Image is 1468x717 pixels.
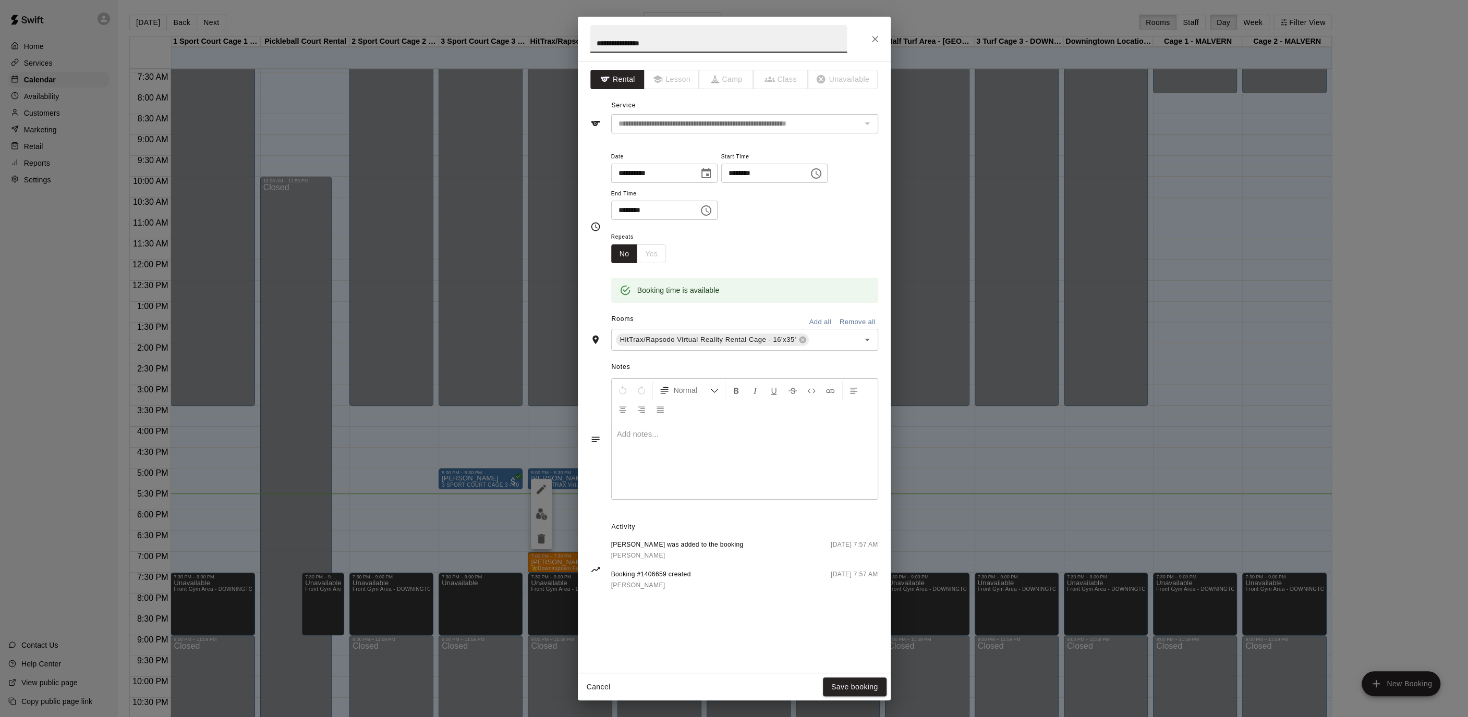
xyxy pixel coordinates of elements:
[721,150,828,164] span: Start Time
[784,381,802,400] button: Format Strikethrough
[831,570,878,591] span: [DATE] 7:57 AM
[611,187,718,201] span: End Time
[611,540,744,550] span: [PERSON_NAME] was added to the booking
[754,70,808,89] span: The type of an existing booking cannot be changed
[611,550,744,561] a: [PERSON_NAME]
[651,400,669,418] button: Justify Align
[611,230,675,244] span: Repeats
[803,381,820,400] button: Insert Code
[611,244,638,264] button: No
[590,564,601,575] svg: Activity
[746,381,764,400] button: Format Italics
[633,381,650,400] button: Redo
[611,114,878,133] div: The service of an existing booking cannot be changed
[860,332,875,347] button: Open
[633,400,650,418] button: Right Align
[645,70,699,89] span: The type of an existing booking cannot be changed
[611,570,691,580] span: Booking #1406659 created
[614,400,632,418] button: Center Align
[727,381,745,400] button: Format Bold
[696,163,717,184] button: Choose date, selected date is Sep 9, 2025
[699,70,754,89] span: The type of an existing booking cannot be changed
[637,281,720,300] div: Booking time is available
[611,102,636,109] span: Service
[808,70,878,89] span: The type of an existing booking cannot be changed
[831,540,878,561] span: [DATE] 7:57 AM
[590,335,601,345] svg: Rooms
[655,381,723,400] button: Formatting Options
[611,244,666,264] div: outlined button group
[765,381,783,400] button: Format Underline
[611,359,878,376] span: Notes
[616,335,800,345] span: HitTrax/Rapsodo Virtual Reality Rental Cage - 16'x35'
[823,677,887,697] button: Save booking
[611,552,665,559] span: [PERSON_NAME]
[611,519,878,536] span: Activity
[611,582,665,589] span: [PERSON_NAME]
[616,333,809,346] div: HitTrax/Rapsodo Virtual Reality Rental Cage - 16'x35'
[674,385,710,395] span: Normal
[806,163,827,184] button: Choose time, selected time is 5:00 PM
[582,677,615,697] button: Cancel
[837,314,878,330] button: Remove all
[590,221,601,232] svg: Timing
[590,118,601,129] svg: Service
[590,70,645,89] button: Rental
[590,434,601,444] svg: Notes
[696,200,717,221] button: Choose time, selected time is 5:30 PM
[845,381,863,400] button: Left Align
[611,315,634,323] span: Rooms
[821,381,839,400] button: Insert Link
[804,314,837,330] button: Add all
[866,30,884,48] button: Close
[611,580,691,591] a: [PERSON_NAME]
[614,381,632,400] button: Undo
[611,150,718,164] span: Date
